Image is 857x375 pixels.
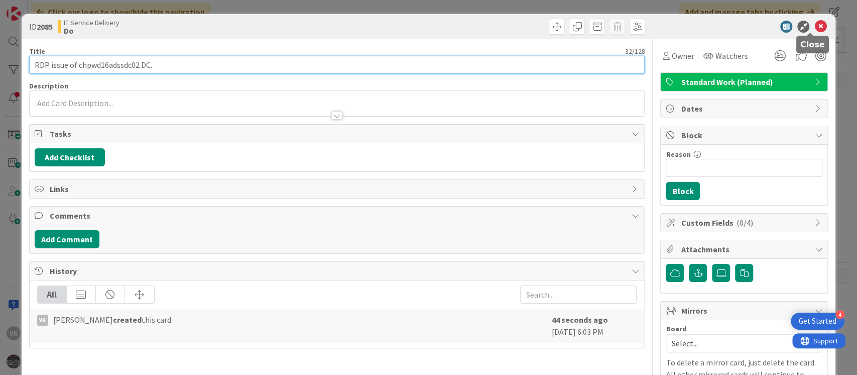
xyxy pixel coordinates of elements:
[113,315,142,325] b: created
[551,314,637,338] div: [DATE] 6:03 PM
[681,217,809,229] span: Custom Fields
[681,129,809,141] span: Block
[681,76,809,88] span: Standard Work (Planned)
[736,218,753,228] span: ( 0/4 )
[666,325,686,332] span: Board
[50,128,627,140] span: Tasks
[50,210,627,222] span: Comments
[671,336,800,350] span: Select...
[50,265,627,277] span: History
[53,314,171,326] span: [PERSON_NAME] this card
[671,50,694,62] span: Owner
[37,22,53,32] b: 2085
[64,27,119,35] b: Do
[791,313,844,330] div: Open Get Started checklist, remaining modules: 4
[799,316,836,326] div: Get Started
[551,315,607,325] b: 44 seconds ago
[681,305,809,317] span: Mirrors
[50,183,627,195] span: Links
[35,148,105,166] button: Add Checklist
[681,103,809,115] span: Dates
[48,47,645,56] div: 32 / 128
[800,40,825,49] h5: Close
[681,243,809,255] span: Attachments
[37,315,48,326] div: VK
[666,182,700,200] button: Block
[520,286,637,304] input: Search...
[64,19,119,27] span: IT Service Delivery
[29,56,645,74] input: type card name here...
[835,310,844,319] div: 4
[715,50,748,62] span: Watchers
[666,150,690,159] label: Reason
[29,21,53,33] span: ID
[38,286,67,303] div: All
[35,230,99,248] button: Add Comment
[29,47,45,56] label: Title
[29,81,68,90] span: Description
[21,2,46,14] span: Support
